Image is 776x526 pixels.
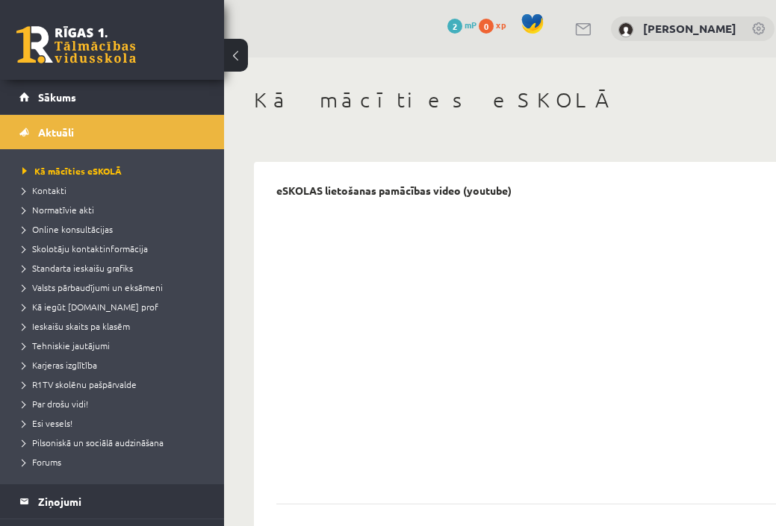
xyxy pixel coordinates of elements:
span: Esi vesels! [22,417,72,429]
span: Skolotāju kontaktinformācija [22,242,148,254]
a: Ieskaišu skaits pa klasēm [22,319,209,333]
a: Standarta ieskaišu grafiks [22,261,209,275]
span: 2 [447,19,462,34]
span: Aktuāli [38,125,74,139]
a: Kā mācīties eSKOLĀ [22,164,209,178]
a: Ziņojumi [19,484,205,519]
span: Standarta ieskaišu grafiks [22,262,133,274]
span: Online konsultācijas [22,223,113,235]
span: 0 [479,19,494,34]
a: Skolotāju kontaktinformācija [22,242,209,255]
a: Karjeras izglītība [22,358,209,372]
legend: Ziņojumi [38,484,205,519]
a: Rīgas 1. Tālmācības vidusskola [16,26,136,63]
span: Kontakti [22,184,66,196]
span: xp [496,19,506,31]
span: Tehniskie jautājumi [22,339,110,351]
a: Pilsoniskā un sociālā audzināšana [22,436,209,449]
a: [PERSON_NAME] [643,21,736,36]
span: R1TV skolēnu pašpārvalde [22,378,137,390]
a: Normatīvie akti [22,203,209,216]
span: Pilsoniskā un sociālā audzināšana [22,436,164,448]
span: Kā mācīties eSKOLĀ [22,165,122,177]
span: Karjeras izglītība [22,359,97,371]
span: Normatīvie akti [22,204,94,216]
p: eSKOLAS lietošanas pamācības video (youtube) [276,184,512,197]
a: Esi vesels! [22,416,209,430]
a: 2 mP [447,19,477,31]
a: Forums [22,455,209,469]
a: R1TV skolēnu pašpārvalde [22,378,209,391]
span: mP [465,19,477,31]
a: Sākums [19,80,205,114]
a: Tehniskie jautājumi [22,339,209,352]
span: Par drošu vidi! [22,398,88,410]
a: Par drošu vidi! [22,397,209,410]
a: Aktuāli [19,115,205,149]
span: Forums [22,456,61,468]
span: Valsts pārbaudījumi un eksāmeni [22,281,163,293]
img: Līga Strupka [618,22,633,37]
a: Valsts pārbaudījumi un eksāmeni [22,281,209,294]
span: Ieskaišu skaits pa klasēm [22,320,130,332]
a: Online konsultācijas [22,222,209,236]
span: Kā iegūt [DOMAIN_NAME] prof [22,301,158,313]
span: Sākums [38,90,76,104]
a: Kontakti [22,184,209,197]
a: Kā iegūt [DOMAIN_NAME] prof [22,300,209,313]
a: 0 xp [479,19,513,31]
